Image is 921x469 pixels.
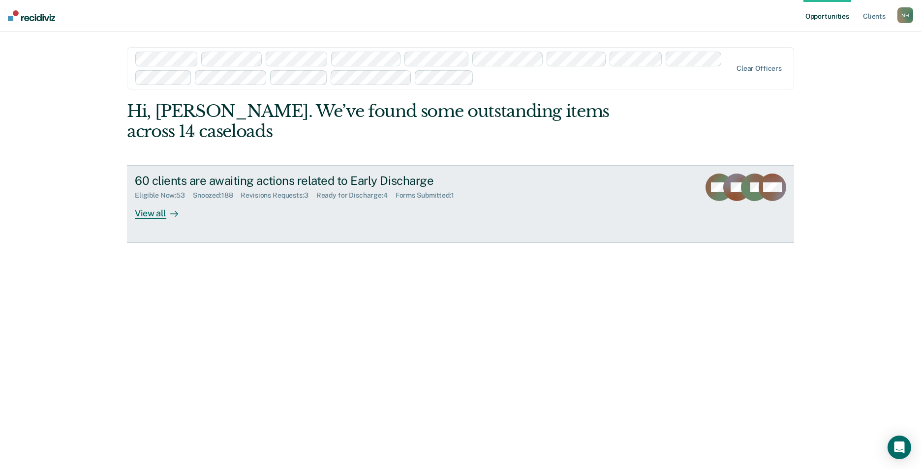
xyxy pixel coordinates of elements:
img: Recidiviz [8,10,55,21]
div: 60 clients are awaiting actions related to Early Discharge [135,174,480,188]
div: Clear officers [737,64,782,73]
div: Hi, [PERSON_NAME]. We’ve found some outstanding items across 14 caseloads [127,101,661,142]
div: Open Intercom Messenger [888,436,911,459]
div: Forms Submitted : 1 [396,191,462,200]
button: NH [897,7,913,23]
div: Revisions Requests : 3 [241,191,316,200]
div: View all [135,200,190,219]
div: Eligible Now : 53 [135,191,193,200]
div: Ready for Discharge : 4 [316,191,396,200]
a: 60 clients are awaiting actions related to Early DischargeEligible Now:53Snoozed:188Revisions Req... [127,165,794,243]
div: Snoozed : 188 [193,191,241,200]
div: N H [897,7,913,23]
